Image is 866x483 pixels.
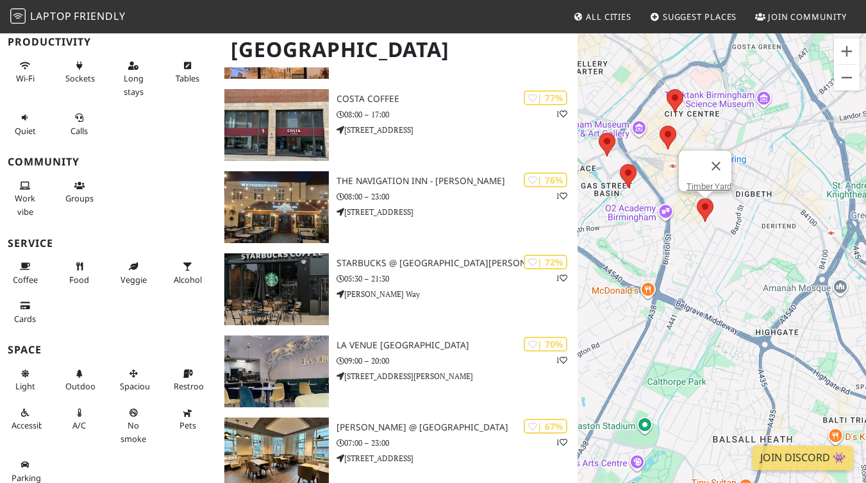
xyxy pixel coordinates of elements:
[337,452,577,464] p: [STREET_ADDRESS]
[14,313,36,325] span: Credit cards
[224,335,329,407] img: La Venue Coffee House
[337,370,577,382] p: [STREET_ADDRESS][PERSON_NAME]
[71,125,88,137] span: Video/audio calls
[337,206,577,218] p: [STREET_ADDRESS]
[524,255,567,269] div: | 72%
[170,402,204,436] button: Pets
[10,8,26,24] img: LaptopFriendly
[8,295,42,329] button: Cards
[337,258,577,269] h3: Starbucks @ [GEOGRAPHIC_DATA][PERSON_NAME]
[556,272,567,284] p: 1
[13,274,38,285] span: Coffee
[217,335,578,407] a: La Venue Coffee House | 70% 1 La Venue [GEOGRAPHIC_DATA] 09:00 – 20:00 [STREET_ADDRESS][PERSON_NAME]
[116,402,151,449] button: No smoke
[568,5,637,28] a: All Cities
[176,72,199,84] span: Work-friendly tables
[15,125,36,137] span: Quiet
[174,380,212,392] span: Restroom
[645,5,742,28] a: Suggest Places
[701,151,731,182] button: Close
[337,422,577,433] h3: [PERSON_NAME] @ [GEOGRAPHIC_DATA]
[62,402,96,436] button: A/C
[62,256,96,290] button: Food
[687,182,731,191] a: Timber Yard
[121,419,146,444] span: Smoke free
[337,124,577,136] p: [STREET_ADDRESS]
[69,274,89,285] span: Food
[8,237,209,250] h3: Service
[337,288,577,300] p: [PERSON_NAME] Way
[337,94,577,105] h3: Costa Coffee
[10,6,126,28] a: LaptopFriendly LaptopFriendly
[170,55,204,89] button: Tables
[8,107,42,141] button: Quiet
[586,11,631,22] span: All Cities
[65,380,99,392] span: Outdoor area
[221,32,575,67] h1: [GEOGRAPHIC_DATA]
[834,38,860,64] button: Zoom in
[30,9,72,23] span: Laptop
[8,363,42,397] button: Light
[16,72,35,84] span: Stable Wi-Fi
[337,273,577,285] p: 05:30 – 21:30
[124,72,144,97] span: Long stays
[224,171,329,243] img: The Navigation Inn - JD Wetherspoon
[72,419,86,431] span: Air conditioned
[337,340,577,351] h3: La Venue [GEOGRAPHIC_DATA]
[556,108,567,120] p: 1
[170,363,204,397] button: Restroom
[834,65,860,90] button: Zoom out
[556,190,567,202] p: 1
[62,107,96,141] button: Calls
[179,419,196,431] span: Pet friendly
[8,402,42,436] button: Accessible
[337,437,577,449] p: 07:00 – 23:00
[224,89,329,161] img: Costa Coffee
[65,72,95,84] span: Power sockets
[62,175,96,209] button: Groups
[121,274,147,285] span: Veggie
[170,256,204,290] button: Alcohol
[768,11,847,22] span: Join Community
[74,9,125,23] span: Friendly
[556,354,567,366] p: 1
[217,253,578,325] a: Starbucks @ Sir Herbert Austin Way | 72% 1 Starbucks @ [GEOGRAPHIC_DATA][PERSON_NAME] 05:30 – 21:...
[337,191,577,203] p: 08:00 – 23:00
[8,175,42,222] button: Work vibe
[8,256,42,290] button: Coffee
[174,274,202,285] span: Alcohol
[116,256,151,290] button: Veggie
[8,36,209,48] h3: Productivity
[8,156,209,168] h3: Community
[8,344,209,356] h3: Space
[217,89,578,161] a: Costa Coffee | 77% 1 Costa Coffee 08:00 – 17:00 [STREET_ADDRESS]
[224,253,329,325] img: Starbucks @ Sir Herbert Austin Way
[12,419,50,431] span: Accessible
[750,5,852,28] a: Join Community
[524,419,567,434] div: | 67%
[524,90,567,105] div: | 77%
[337,355,577,367] p: 09:00 – 20:00
[663,11,737,22] span: Suggest Places
[337,176,577,187] h3: The Navigation Inn - [PERSON_NAME]
[62,55,96,89] button: Sockets
[753,446,853,470] a: Join Discord 👾
[15,192,35,217] span: People working
[556,436,567,448] p: 1
[524,337,567,352] div: | 70%
[337,108,577,121] p: 08:00 – 17:00
[524,173,567,187] div: | 76%
[8,55,42,89] button: Wi-Fi
[65,192,94,204] span: Group tables
[15,380,35,392] span: Natural light
[217,171,578,243] a: The Navigation Inn - JD Wetherspoon | 76% 1 The Navigation Inn - [PERSON_NAME] 08:00 – 23:00 [STR...
[116,55,151,102] button: Long stays
[62,363,96,397] button: Outdoor
[120,380,154,392] span: Spacious
[116,363,151,397] button: Spacious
